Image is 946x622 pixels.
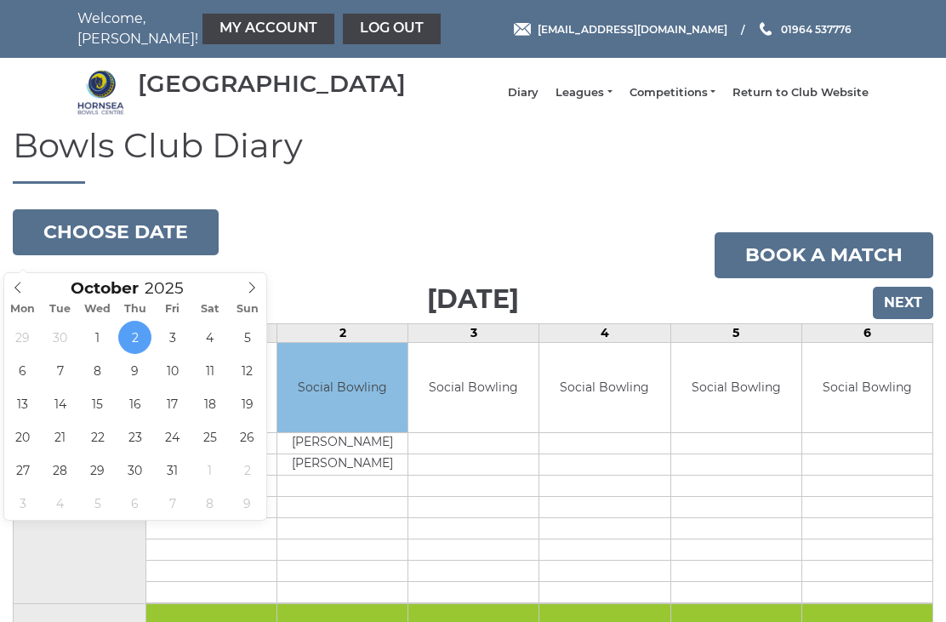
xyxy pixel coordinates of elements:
span: October 4, 2025 [193,321,226,354]
span: Tue [42,304,79,315]
td: 3 [408,324,539,343]
h1: Bowls Club Diary [13,127,933,184]
span: September 30, 2025 [43,321,77,354]
td: 5 [670,324,801,343]
td: Social Bowling [802,343,932,432]
span: October 13, 2025 [6,387,39,420]
td: [PERSON_NAME] [277,432,407,454]
span: 01964 537776 [781,22,852,35]
span: October 14, 2025 [43,387,77,420]
span: November 6, 2025 [118,487,151,520]
span: October 22, 2025 [81,420,114,454]
span: October 1, 2025 [81,321,114,354]
span: November 1, 2025 [193,454,226,487]
td: Social Bowling [277,343,407,432]
a: Book a match [715,232,933,278]
span: October 21, 2025 [43,420,77,454]
span: October 7, 2025 [43,354,77,387]
span: November 8, 2025 [193,487,226,520]
span: October 16, 2025 [118,387,151,420]
span: October 6, 2025 [6,354,39,387]
div: [GEOGRAPHIC_DATA] [138,71,406,97]
img: Hornsea Bowls Centre [77,69,124,116]
img: Phone us [760,22,772,36]
td: 2 [276,324,407,343]
span: October 28, 2025 [43,454,77,487]
span: October 17, 2025 [156,387,189,420]
a: Diary [508,85,539,100]
span: October 29, 2025 [81,454,114,487]
span: Mon [4,304,42,315]
span: October 26, 2025 [231,420,264,454]
a: Log out [343,14,441,44]
a: Competitions [630,85,715,100]
span: October 8, 2025 [81,354,114,387]
td: Social Bowling [539,343,670,432]
span: Sun [229,304,266,315]
img: Email [514,23,531,36]
span: October 30, 2025 [118,454,151,487]
td: 6 [801,324,932,343]
a: Return to Club Website [732,85,869,100]
a: Leagues [556,85,612,100]
span: October 23, 2025 [118,420,151,454]
span: [EMAIL_ADDRESS][DOMAIN_NAME] [538,22,727,35]
span: October 5, 2025 [231,321,264,354]
span: Sat [191,304,229,315]
span: October 18, 2025 [193,387,226,420]
span: October 10, 2025 [156,354,189,387]
span: October 25, 2025 [193,420,226,454]
input: Next [873,287,933,319]
a: Email [EMAIL_ADDRESS][DOMAIN_NAME] [514,21,727,37]
input: Scroll to increment [139,278,205,298]
span: October 31, 2025 [156,454,189,487]
span: Scroll to increment [71,281,139,297]
span: Fri [154,304,191,315]
span: November 5, 2025 [81,487,114,520]
span: October 15, 2025 [81,387,114,420]
span: October 19, 2025 [231,387,264,420]
a: My Account [202,14,334,44]
span: October 3, 2025 [156,321,189,354]
span: October 12, 2025 [231,354,264,387]
td: Social Bowling [671,343,801,432]
span: Wed [79,304,117,315]
td: [PERSON_NAME] [277,454,407,475]
span: October 27, 2025 [6,454,39,487]
span: October 11, 2025 [193,354,226,387]
span: October 2, 2025 [118,321,151,354]
span: November 4, 2025 [43,487,77,520]
span: Thu [117,304,154,315]
span: October 24, 2025 [156,420,189,454]
td: Social Bowling [408,343,539,432]
span: November 9, 2025 [231,487,264,520]
td: 4 [539,324,670,343]
a: Phone us 01964 537776 [757,21,852,37]
span: October 20, 2025 [6,420,39,454]
span: November 2, 2025 [231,454,264,487]
span: November 3, 2025 [6,487,39,520]
span: October 9, 2025 [118,354,151,387]
nav: Welcome, [PERSON_NAME]! [77,9,392,49]
span: September 29, 2025 [6,321,39,354]
button: Choose date [13,209,219,255]
span: November 7, 2025 [156,487,189,520]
